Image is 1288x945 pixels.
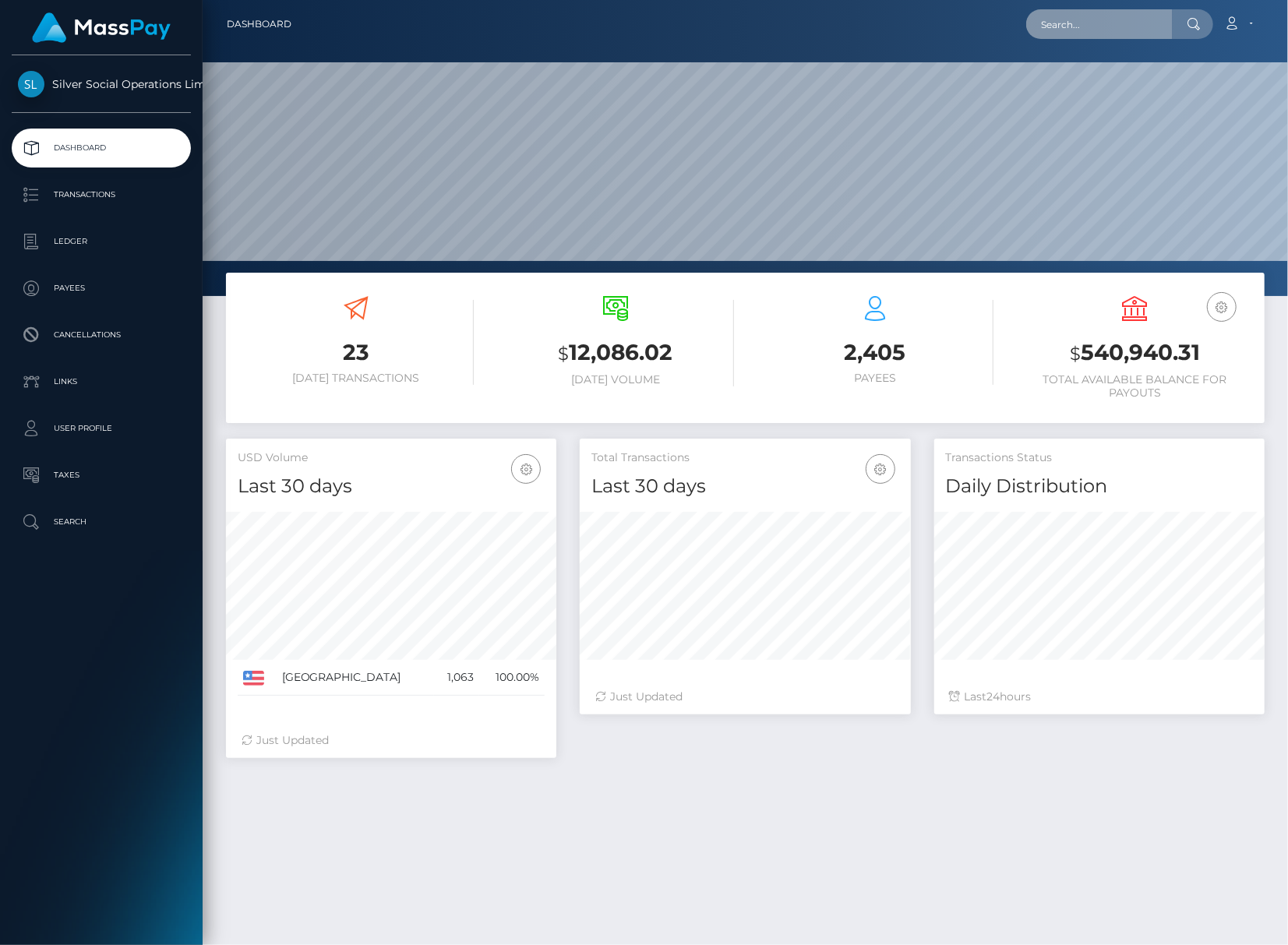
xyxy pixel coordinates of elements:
img: US.png [243,671,264,685]
h4: Daily Distribution [946,473,1253,500]
a: Taxes [12,456,191,495]
p: Transactions [18,183,185,206]
a: Dashboard [227,8,291,41]
p: Ledger [18,230,185,253]
h5: USD Volume [238,450,545,466]
div: Just Updated [242,732,541,749]
p: Payees [18,277,185,300]
span: Silver Social Operations Limited [12,77,191,91]
h3: 2,405 [757,337,993,368]
input: Search... [1026,9,1173,39]
a: Links [12,362,191,401]
h6: Payees [757,372,993,385]
a: Payees [12,269,191,308]
a: Search [12,502,191,541]
a: User Profile [12,409,191,448]
p: Cancellations [18,323,185,347]
h3: 23 [238,337,474,368]
p: Links [18,370,185,393]
div: Just Updated [595,689,895,705]
p: User Profile [18,417,185,440]
small: $ [1070,343,1081,365]
h6: [DATE] Transactions [238,372,474,385]
h5: Total Transactions [591,450,898,466]
small: $ [558,343,569,365]
td: 1,063 [434,660,479,696]
p: Taxes [18,464,185,487]
h5: Transactions Status [946,450,1253,466]
p: Dashboard [18,136,185,160]
h4: Last 30 days [591,473,898,500]
a: Transactions [12,175,191,214]
a: Ledger [12,222,191,261]
h3: 540,940.31 [1017,337,1253,369]
td: [GEOGRAPHIC_DATA] [277,660,434,696]
h4: Last 30 days [238,473,545,500]
a: Cancellations [12,316,191,354]
p: Search [18,510,185,534]
h3: 12,086.02 [497,337,733,369]
h6: [DATE] Volume [497,373,733,386]
h6: Total Available Balance for Payouts [1017,373,1253,400]
div: Last hours [950,689,1249,705]
img: MassPay Logo [32,12,171,43]
span: 24 [987,689,1000,703]
td: 100.00% [479,660,545,696]
a: Dashboard [12,129,191,167]
img: Silver Social Operations Limited [18,71,44,97]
